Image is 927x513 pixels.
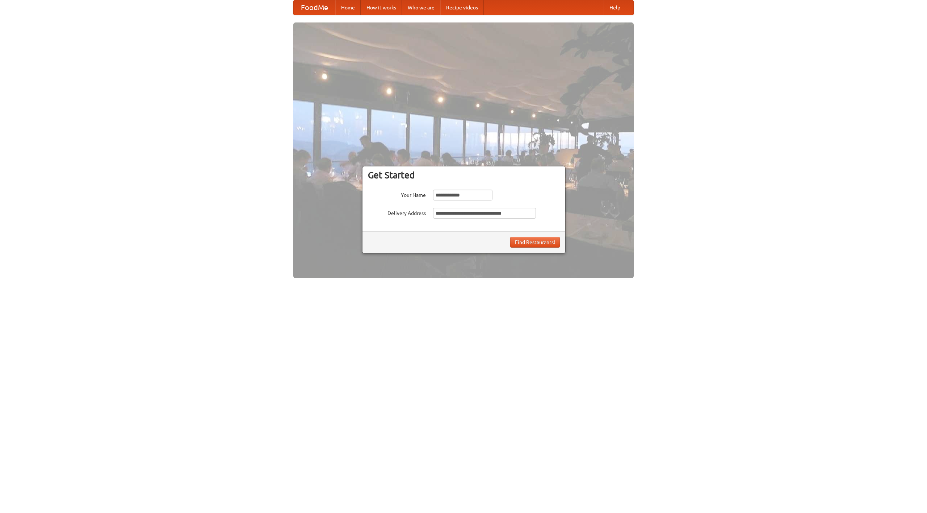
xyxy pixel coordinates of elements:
a: FoodMe [294,0,335,15]
h3: Get Started [368,170,560,181]
a: Home [335,0,361,15]
label: Delivery Address [368,208,426,217]
button: Find Restaurants! [510,237,560,248]
a: Help [604,0,626,15]
a: Who we are [402,0,440,15]
a: How it works [361,0,402,15]
label: Your Name [368,190,426,199]
a: Recipe videos [440,0,484,15]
